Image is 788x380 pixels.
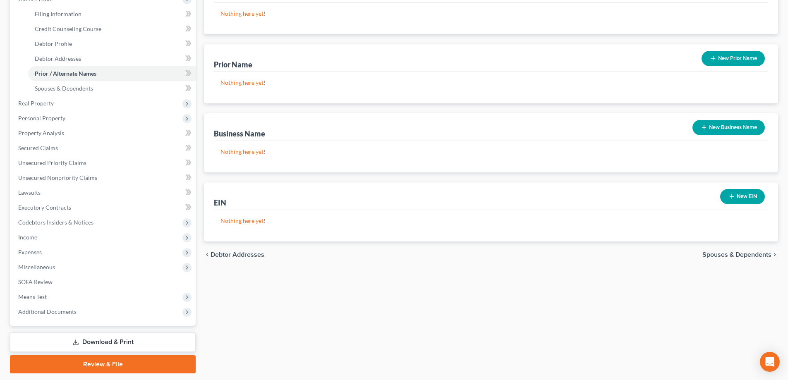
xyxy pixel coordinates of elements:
a: Debtor Profile [28,36,196,51]
a: SOFA Review [12,275,196,289]
button: New Business Name [692,120,765,135]
a: Executory Contracts [12,200,196,215]
button: New Prior Name [702,51,765,66]
span: Executory Contracts [18,204,71,211]
span: SOFA Review [18,278,53,285]
button: New EIN [720,189,765,204]
span: Expenses [18,249,42,256]
p: Nothing here yet! [220,10,762,18]
span: Secured Claims [18,144,58,151]
div: EIN [214,198,226,208]
span: Credit Counseling Course [35,25,101,32]
span: Means Test [18,293,47,300]
span: Income [18,234,37,241]
span: Debtor Addresses [35,55,81,62]
a: Credit Counseling Course [28,22,196,36]
span: Unsecured Priority Claims [18,159,86,166]
a: Property Analysis [12,126,196,141]
span: Lawsuits [18,189,41,196]
div: Open Intercom Messenger [760,352,780,372]
span: Codebtors Insiders & Notices [18,219,93,226]
a: Prior / Alternate Names [28,66,196,81]
a: Lawsuits [12,185,196,200]
span: Miscellaneous [18,263,55,270]
span: Additional Documents [18,308,77,315]
p: Nothing here yet! [220,79,762,87]
button: chevron_left Debtor Addresses [204,251,264,258]
a: Secured Claims [12,141,196,155]
div: Prior Name [214,60,252,69]
span: Real Property [18,100,54,107]
p: Nothing here yet! [220,217,762,225]
a: Unsecured Priority Claims [12,155,196,170]
span: Filing Information [35,10,81,17]
span: Unsecured Nonpriority Claims [18,174,97,181]
i: chevron_right [771,251,778,258]
span: Property Analysis [18,129,64,136]
span: Spouses & Dependents [702,251,771,258]
span: Spouses & Dependents [35,85,93,92]
span: Debtor Addresses [211,251,264,258]
i: chevron_left [204,251,211,258]
a: Debtor Addresses [28,51,196,66]
a: Filing Information [28,7,196,22]
a: Spouses & Dependents [28,81,196,96]
a: Unsecured Nonpriority Claims [12,170,196,185]
p: Nothing here yet! [220,148,762,156]
a: Review & File [10,355,196,373]
span: Personal Property [18,115,65,122]
div: Business Name [214,129,265,139]
button: Spouses & Dependents chevron_right [702,251,778,258]
span: Debtor Profile [35,40,72,47]
a: Download & Print [10,332,196,352]
span: Prior / Alternate Names [35,70,96,77]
